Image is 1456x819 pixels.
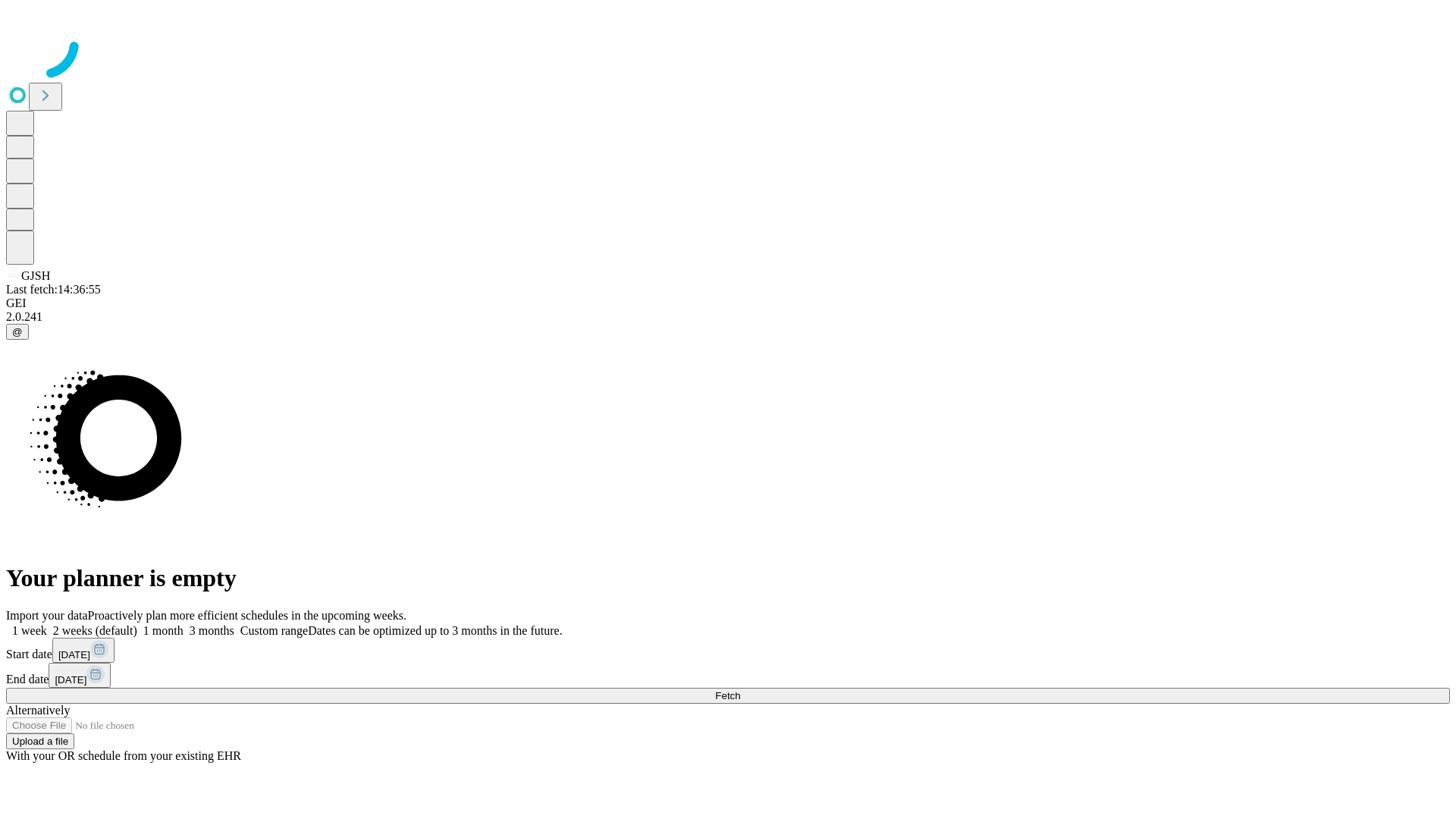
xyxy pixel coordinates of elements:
[12,624,47,637] span: 1 week
[6,283,101,296] span: Last fetch: 14:36:55
[58,649,90,661] span: [DATE]
[715,690,740,701] span: Fetch
[6,297,1450,310] div: GEI
[6,609,88,622] span: Import your data
[6,310,1450,324] div: 2.0.241
[53,624,137,637] span: 2 weeks (default)
[21,269,50,282] span: GJSH
[6,564,1450,592] h1: Your planner is empty
[143,624,184,637] span: 1 month
[240,624,308,637] span: Custom range
[190,624,234,637] span: 3 months
[88,609,406,622] span: Proactively plan more efficient schedules in the upcoming weeks.
[6,704,70,717] span: Alternatively
[6,733,74,749] button: Upload a file
[12,326,23,337] span: @
[6,688,1450,704] button: Fetch
[6,638,1450,663] div: Start date
[6,324,29,340] button: @
[52,638,115,663] button: [DATE]
[6,749,241,762] span: With your OR schedule from your existing EHR
[308,624,562,637] span: Dates can be optimized up to 3 months in the future.
[55,674,86,686] span: [DATE]
[49,663,111,688] button: [DATE]
[6,663,1450,688] div: End date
